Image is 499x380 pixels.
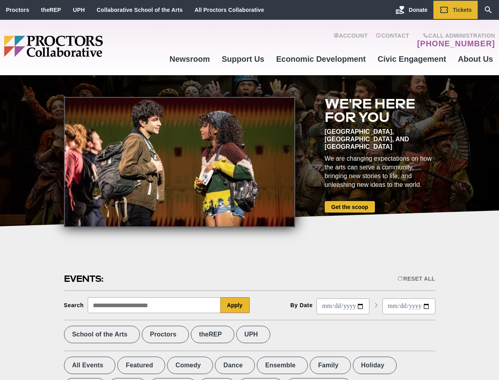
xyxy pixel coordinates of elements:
label: All Events [64,357,116,374]
label: UPH [236,326,270,343]
a: Get the scoop [325,201,375,213]
h2: We're here for you [325,97,435,124]
a: UPH [73,7,85,13]
div: Search [64,302,84,308]
span: Donate [409,7,427,13]
div: Reset All [397,275,435,282]
img: Proctors logo [4,36,164,57]
label: Proctors [142,326,189,343]
h2: Events: [64,273,105,285]
a: Support Us [216,48,270,70]
div: We are changing expectations on how the arts can serve a community, bringing new stories to life,... [325,154,435,189]
a: All Proctors Collaborative [194,7,264,13]
a: Newsroom [164,48,216,70]
a: Proctors [6,7,29,13]
a: Civic Engagement [372,48,452,70]
label: Featured [117,357,165,374]
a: Collaborative School of the Arts [97,7,183,13]
div: [GEOGRAPHIC_DATA], [GEOGRAPHIC_DATA], and [GEOGRAPHIC_DATA] [325,128,435,150]
label: School of the Arts [64,326,140,343]
a: Donate [390,1,433,19]
div: By Date [290,302,313,308]
span: Tickets [453,7,472,13]
label: Family [310,357,351,374]
a: Tickets [433,1,478,19]
a: theREP [41,7,61,13]
button: Apply [220,297,250,313]
a: [PHONE_NUMBER] [417,39,495,48]
a: Contact [376,32,409,48]
a: Economic Development [270,48,372,70]
a: Account [333,32,368,48]
a: Search [478,1,499,19]
label: Comedy [167,357,213,374]
label: Holiday [353,357,397,374]
label: Dance [215,357,255,374]
label: theREP [191,326,234,343]
a: About Us [452,48,499,70]
label: Ensemble [257,357,308,374]
span: Call Administration [415,32,495,39]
